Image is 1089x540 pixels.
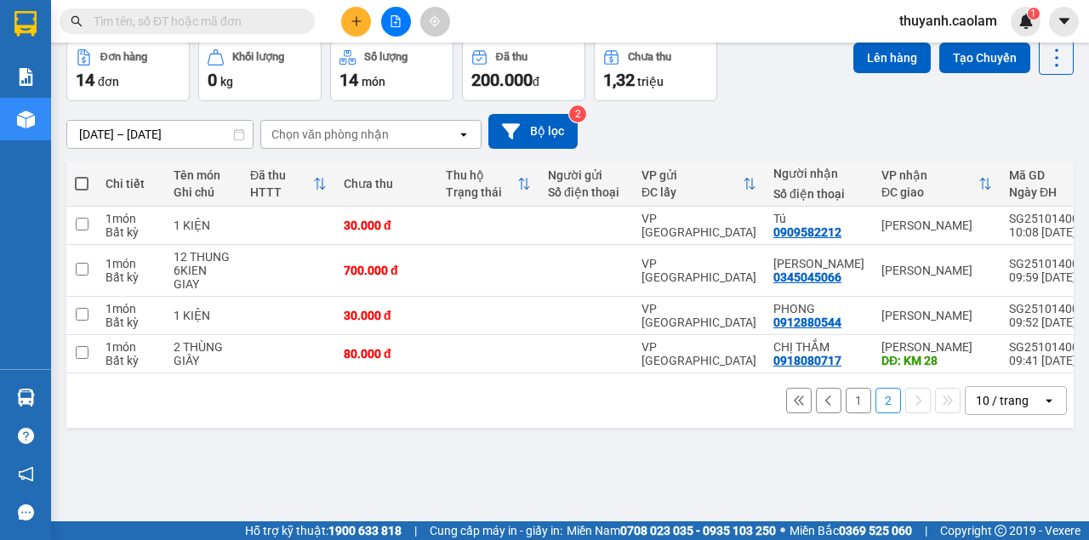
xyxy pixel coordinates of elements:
[105,225,157,239] div: Bất kỳ
[773,302,864,315] div: PHONG
[220,75,233,88] span: kg
[628,51,671,63] div: Chưa thu
[232,51,284,63] div: Khối lượng
[641,168,743,182] div: VP gửi
[773,257,864,270] div: HỒNG TRINH
[328,524,402,537] strong: 1900 633 818
[641,340,756,367] div: VP [GEOGRAPHIC_DATA]
[17,389,35,406] img: warehouse-icon
[641,185,743,199] div: ĐC lấy
[174,219,233,232] div: 1 KIỆN
[939,43,1030,73] button: Tạo Chuyến
[341,7,371,37] button: plus
[1049,7,1079,37] button: caret-down
[339,70,358,90] span: 14
[773,187,864,201] div: Số điện thoại
[548,168,624,182] div: Người gửi
[17,68,35,86] img: solution-icon
[344,219,429,232] div: 30.000 đ
[773,340,864,354] div: CHỊ THẮM
[641,212,756,239] div: VP [GEOGRAPHIC_DATA]
[875,388,901,413] button: 2
[198,40,322,101] button: Khối lượng0kg
[437,162,539,207] th: Toggle SortBy
[462,40,585,101] button: Đã thu200.000đ
[351,15,362,27] span: plus
[881,309,992,322] div: [PERSON_NAME]
[594,40,717,101] button: Chưa thu1,32 triệu
[773,225,841,239] div: 0909582212
[886,10,1011,31] span: thuyanh.caolam
[446,168,517,182] div: Thu hộ
[174,185,233,199] div: Ghi chú
[569,105,586,122] sup: 2
[98,75,119,88] span: đơn
[105,340,157,354] div: 1 món
[773,354,841,367] div: 0918080717
[429,15,441,27] span: aim
[271,126,389,143] div: Chọn văn phòng nhận
[344,347,429,361] div: 80.000 đ
[881,219,992,232] div: [PERSON_NAME]
[881,340,992,354] div: [PERSON_NAME]
[344,309,429,322] div: 30.000 đ
[105,177,157,190] div: Chi tiết
[364,51,408,63] div: Số lượng
[533,75,539,88] span: đ
[773,167,864,180] div: Người nhận
[1009,168,1079,182] div: Mã GD
[925,521,927,540] span: |
[853,43,931,73] button: Lên hàng
[641,302,756,329] div: VP [GEOGRAPHIC_DATA]
[446,185,517,199] div: Trạng thái
[637,75,664,88] span: triệu
[174,250,233,291] div: 12 THUNG 6KIEN GIAY
[873,162,1001,207] th: Toggle SortBy
[242,162,335,207] th: Toggle SortBy
[174,168,233,182] div: Tên món
[250,185,313,199] div: HTTT
[603,70,635,90] span: 1,32
[420,7,450,37] button: aim
[105,302,157,315] div: 1 món
[105,270,157,284] div: Bất kỳ
[1028,8,1040,20] sup: 1
[780,527,785,534] span: ⚪️
[362,75,385,88] span: món
[390,15,402,27] span: file-add
[250,168,313,182] div: Đã thu
[18,504,34,520] span: message
[773,270,841,284] div: 0345045066
[66,40,190,101] button: Đơn hàng14đơn
[105,257,157,270] div: 1 món
[995,525,1006,537] span: copyright
[1009,185,1079,199] div: Ngày ĐH
[641,257,756,284] div: VP [GEOGRAPHIC_DATA]
[208,70,217,90] span: 0
[881,354,992,367] div: DĐ: KM 28
[76,70,94,90] span: 14
[18,466,34,482] span: notification
[14,11,37,37] img: logo-vxr
[344,264,429,277] div: 700.000 đ
[881,168,978,182] div: VP nhận
[174,309,233,322] div: 1 KIỆN
[881,185,978,199] div: ĐC giao
[67,121,253,148] input: Select a date range.
[105,212,157,225] div: 1 món
[1018,14,1034,29] img: icon-new-feature
[548,185,624,199] div: Số điện thoại
[471,70,533,90] span: 200.000
[18,428,34,444] span: question-circle
[488,114,578,149] button: Bộ lọc
[567,521,776,540] span: Miền Nam
[105,354,157,367] div: Bất kỳ
[381,7,411,37] button: file-add
[100,51,147,63] div: Đơn hàng
[430,521,562,540] span: Cung cấp máy in - giấy in:
[620,524,776,537] strong: 0708 023 035 - 0935 103 250
[245,521,402,540] span: Hỗ trợ kỹ thuật:
[71,15,83,27] span: search
[1057,14,1072,29] span: caret-down
[881,264,992,277] div: [PERSON_NAME]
